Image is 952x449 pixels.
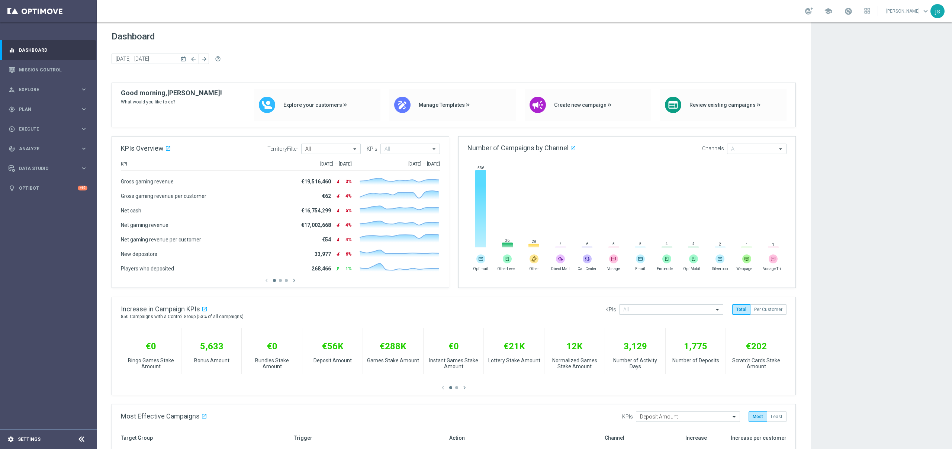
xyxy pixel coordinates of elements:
div: js [930,4,945,18]
span: Data Studio [19,166,80,171]
i: keyboard_arrow_right [80,145,87,152]
span: school [824,7,832,15]
button: lightbulb Optibot +10 [8,185,88,191]
div: Analyze [9,145,80,152]
a: Optibot [19,178,78,198]
i: equalizer [9,47,15,54]
div: +10 [78,186,87,190]
a: Dashboard [19,40,87,60]
i: keyboard_arrow_right [80,165,87,172]
button: Mission Control [8,67,88,73]
span: Explore [19,87,80,92]
a: [PERSON_NAME]keyboard_arrow_down [885,6,930,17]
div: Optibot [9,178,87,198]
div: Dashboard [9,40,87,60]
i: keyboard_arrow_right [80,106,87,113]
div: Explore [9,86,80,93]
button: gps_fixed Plan keyboard_arrow_right [8,106,88,112]
i: track_changes [9,145,15,152]
i: keyboard_arrow_right [80,125,87,132]
button: equalizer Dashboard [8,47,88,53]
div: Mission Control [9,60,87,80]
span: Plan [19,107,80,112]
span: Analyze [19,147,80,151]
i: person_search [9,86,15,93]
span: keyboard_arrow_down [922,7,930,15]
button: play_circle_outline Execute keyboard_arrow_right [8,126,88,132]
div: Data Studio [9,165,80,172]
i: keyboard_arrow_right [80,86,87,93]
i: gps_fixed [9,106,15,113]
div: Execute [9,126,80,132]
i: lightbulb [9,185,15,192]
a: Settings [18,437,41,442]
button: person_search Explore keyboard_arrow_right [8,87,88,93]
button: track_changes Analyze keyboard_arrow_right [8,146,88,152]
button: Data Studio keyboard_arrow_right [8,166,88,171]
i: settings [7,436,14,443]
span: Execute [19,127,80,131]
div: Plan [9,106,80,113]
a: Mission Control [19,60,87,80]
i: play_circle_outline [9,126,15,132]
